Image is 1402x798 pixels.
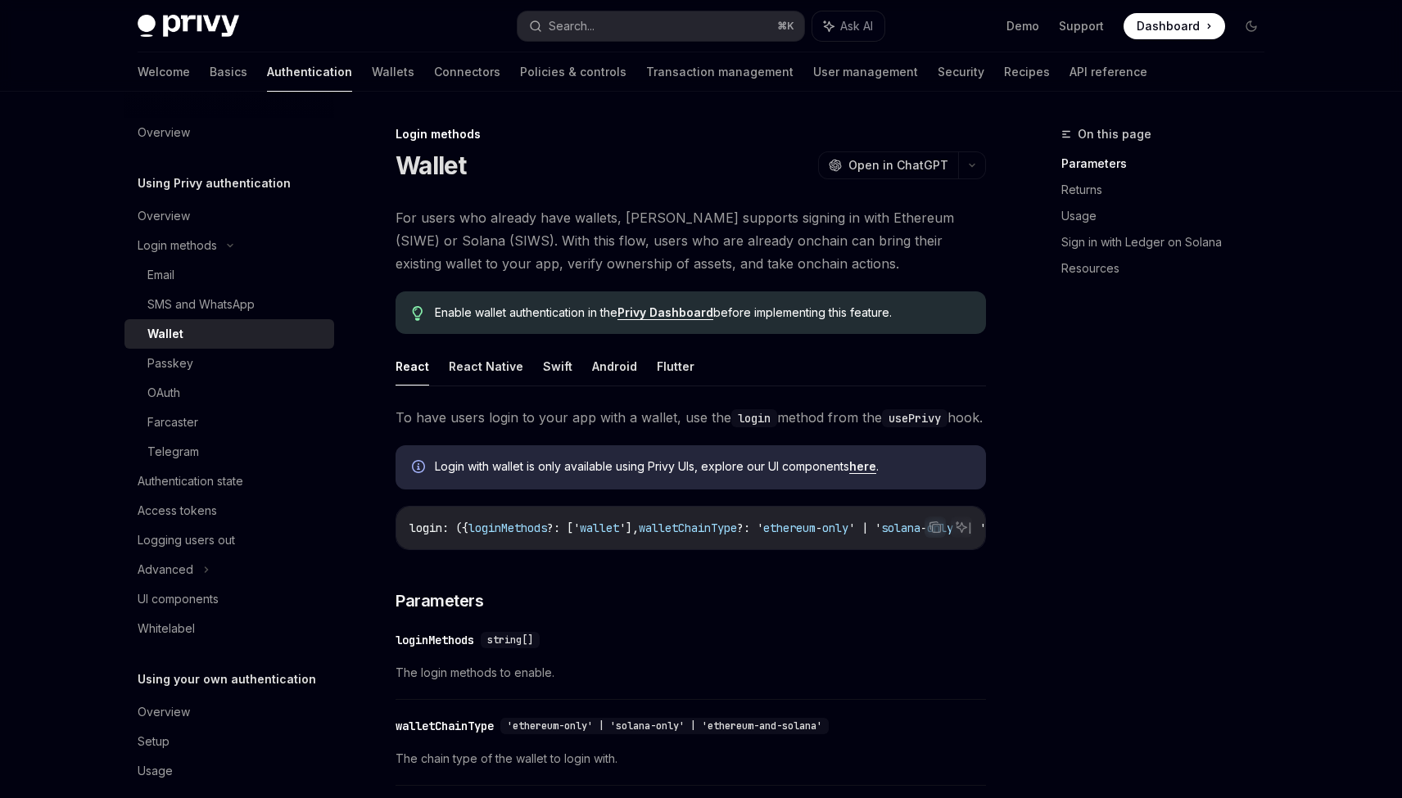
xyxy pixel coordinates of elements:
a: API reference [1070,52,1147,92]
a: SMS and WhatsApp [124,290,334,319]
a: Connectors [434,52,500,92]
h1: Wallet [396,151,467,180]
a: Support [1059,18,1104,34]
span: 'ethereum-only' | 'solana-only' | 'ethereum-and-solana' [507,719,822,733]
span: ⌘ K [777,20,794,33]
a: Overview [124,201,334,231]
svg: Info [412,460,428,476]
a: User management [813,52,918,92]
div: Login methods [396,126,986,142]
button: Search...⌘K [518,11,804,41]
span: Login with wallet is only available using Privy UIs, explore our UI components . [435,458,970,475]
span: wallet [580,521,619,535]
span: Ask AI [840,18,873,34]
span: On this page [1078,124,1151,144]
div: UI components [138,589,219,609]
a: Logging users out [124,525,334,555]
a: Access tokens [124,496,334,525]
div: Farcaster [147,413,198,432]
button: React [396,347,429,385]
a: Resources [1061,255,1278,282]
div: Access tokens [138,501,217,521]
code: login [731,409,777,427]
span: only [822,521,848,535]
div: Search... [549,16,595,36]
div: Wallet [147,324,183,344]
a: OAuth [124,378,334,408]
span: loginMethods [468,521,547,535]
div: Usage [138,761,173,781]
button: Ask AI [951,516,972,538]
a: Welcome [138,52,190,92]
a: Overview [124,697,334,727]
span: Dashboard [1137,18,1200,34]
a: Policies & controls [520,52,626,92]
button: Swift [543,347,572,385]
a: Transaction management [646,52,794,92]
span: ethereum [763,521,816,535]
span: - [816,521,822,535]
a: Wallet [124,319,334,349]
div: loginMethods [396,632,474,648]
a: Whitelabel [124,614,334,643]
span: To have users login to your app with a wallet, use the method from the hook. [396,406,986,429]
div: Authentication state [138,471,243,491]
div: Overview [138,123,190,142]
span: ?: [' [547,521,580,535]
a: Telegram [124,437,334,467]
a: UI components [124,584,334,614]
a: Demo [1006,18,1039,34]
div: SMS and WhatsApp [147,295,255,314]
a: Wallets [372,52,414,92]
a: Usage [124,756,334,786]
div: Email [147,265,174,285]
button: Ask AI [812,11,884,41]
span: ' | ' [848,521,881,535]
button: Flutter [657,347,694,385]
span: ?: ' [737,521,763,535]
a: Email [124,260,334,290]
button: Copy the contents from the code block [925,516,946,538]
button: Android [592,347,637,385]
span: solana [881,521,920,535]
span: Open in ChatGPT [848,157,948,174]
button: React Native [449,347,523,385]
span: The login methods to enable. [396,663,986,683]
a: Security [938,52,984,92]
span: login [409,521,442,535]
span: For users who already have wallets, [PERSON_NAME] supports signing in with Ethereum (SIWE) or Sol... [396,206,986,275]
div: Passkey [147,354,193,373]
a: Farcaster [124,408,334,437]
a: Recipes [1004,52,1050,92]
div: OAuth [147,383,180,403]
a: Parameters [1061,151,1278,177]
div: Telegram [147,442,199,462]
img: dark logo [138,15,239,38]
a: Dashboard [1124,13,1225,39]
span: : ({ [442,521,468,535]
a: Authentication [267,52,352,92]
h5: Using Privy authentication [138,174,291,193]
button: Toggle dark mode [1238,13,1264,39]
div: Setup [138,732,170,751]
div: Overview [138,206,190,226]
code: usePrivy [882,409,947,427]
a: Passkey [124,349,334,378]
div: Logging users out [138,530,235,550]
span: string[] [487,633,533,647]
span: walletChainType [639,521,737,535]
div: Whitelabel [138,619,195,638]
a: Privy Dashboard [617,305,713,320]
a: Overview [124,118,334,147]
div: Login methods [138,236,217,255]
span: The chain type of the wallet to login with. [396,749,986,769]
a: here [849,459,876,474]
a: Sign in with Ledger on Solana [1061,229,1278,255]
a: Usage [1061,203,1278,229]
svg: Tip [412,306,423,321]
div: walletChainType [396,718,494,734]
button: Open in ChatGPT [818,151,958,179]
span: Enable wallet authentication in the before implementing this feature. [435,304,970,321]
a: Returns [1061,177,1278,203]
a: Basics [210,52,247,92]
